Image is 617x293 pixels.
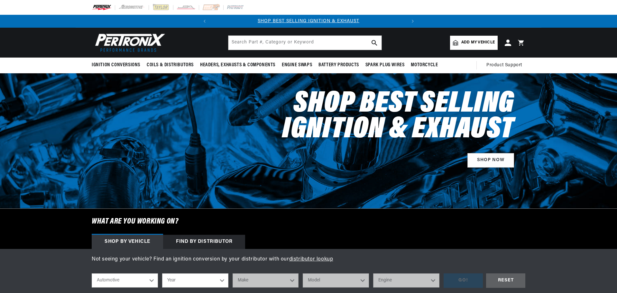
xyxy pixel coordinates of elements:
[92,255,525,264] p: Not seeing your vehicle? Find an ignition conversion by your distributor with our
[450,36,498,50] a: Add my vehicle
[92,273,158,288] select: Ride Type
[92,62,140,69] span: Ignition Conversions
[318,62,359,69] span: Battery Products
[147,62,194,69] span: Coils & Distributors
[197,58,279,73] summary: Headers, Exhausts & Components
[143,58,197,73] summary: Coils & Distributors
[282,62,312,69] span: Engine Swaps
[92,58,143,73] summary: Ignition Conversions
[486,273,525,288] div: RESET
[211,18,406,25] div: Announcement
[211,18,406,25] div: 1 of 2
[411,62,438,69] span: Motorcycle
[200,62,275,69] span: Headers, Exhausts & Components
[373,273,439,288] select: Engine
[163,235,245,249] div: Find by Distributor
[486,58,525,73] summary: Product Support
[406,15,419,28] button: Translation missing: en.sections.announcements.next_announcement
[76,209,541,234] h6: What are you working on?
[92,32,166,54] img: Pertronix
[162,273,228,288] select: Year
[76,15,541,28] slideshow-component: Translation missing: en.sections.announcements.announcement_bar
[303,273,369,288] select: Model
[233,273,299,288] select: Make
[258,19,359,23] a: SHOP BEST SELLING IGNITION & EXHAUST
[362,58,408,73] summary: Spark Plug Wires
[228,36,382,50] input: Search Part #, Category or Keyword
[461,40,495,46] span: Add my vehicle
[279,58,315,73] summary: Engine Swaps
[289,257,333,262] a: distributor lookup
[467,153,514,168] a: SHOP NOW
[365,62,405,69] span: Spark Plug Wires
[198,15,211,28] button: Translation missing: en.sections.announcements.previous_announcement
[239,91,514,143] h2: Shop Best Selling Ignition & Exhaust
[92,235,163,249] div: Shop by vehicle
[408,58,441,73] summary: Motorcycle
[315,58,362,73] summary: Battery Products
[367,36,382,50] button: search button
[486,62,522,69] span: Product Support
